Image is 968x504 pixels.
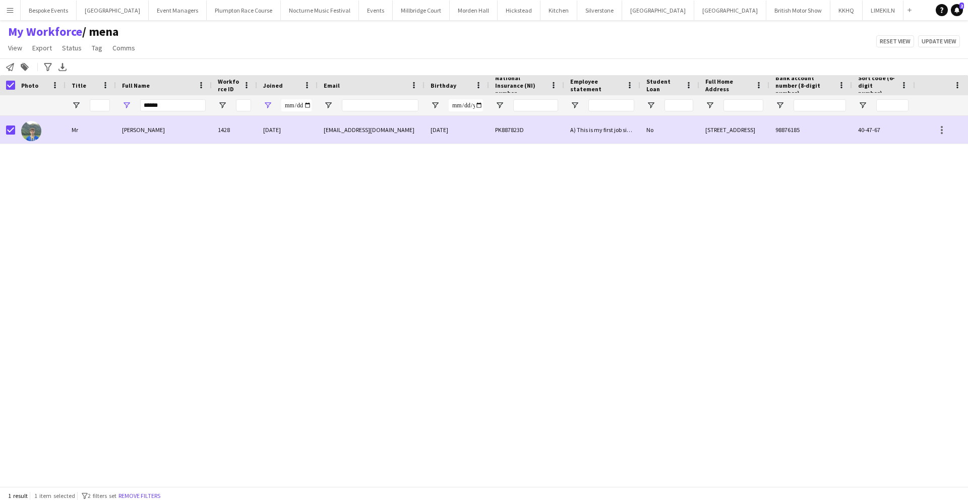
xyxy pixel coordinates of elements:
[694,1,766,20] button: [GEOGRAPHIC_DATA]
[570,101,579,110] button: Open Filter Menu
[263,101,272,110] button: Open Filter Menu
[90,99,110,111] input: Title Filter Input
[82,24,118,39] span: mena
[425,116,489,144] div: [DATE]
[723,99,763,111] input: Full Home Address Filter Input
[88,41,106,54] a: Tag
[540,1,577,20] button: Kitchen
[431,82,456,89] span: Birthday
[876,99,909,111] input: Sort code (6-digit number) Filter Input
[122,82,150,89] span: Full Name
[112,43,135,52] span: Comms
[324,82,340,89] span: Email
[959,3,964,9] span: 2
[19,61,31,73] app-action-btn: Add to tag
[122,101,131,110] button: Open Filter Menu
[858,101,867,110] button: Open Filter Menu
[775,126,800,134] span: 98876185
[318,116,425,144] div: [EMAIL_ADDRESS][DOMAIN_NAME]
[149,1,207,20] button: Event Managers
[705,101,714,110] button: Open Filter Menu
[570,78,622,93] span: Employee statement
[257,116,318,144] div: [DATE]
[281,1,359,20] button: Nocturne Music Festival
[32,43,52,52] span: Export
[92,43,102,52] span: Tag
[705,126,755,134] span: [STREET_ADDRESS]
[664,99,693,111] input: Student Loan Filter Input
[918,35,960,47] button: Update view
[42,61,54,73] app-action-btn: Advanced filters
[21,121,41,141] img: Will Munroe
[588,99,634,111] input: Employee statement Filter Input
[212,116,257,144] div: 1428
[393,1,450,20] button: Millbridge Court
[449,99,483,111] input: Birthday Filter Input
[72,101,81,110] button: Open Filter Menu
[495,74,546,97] span: National Insurance (NI) number
[28,41,56,54] a: Export
[281,99,312,111] input: Joined Filter Input
[646,78,681,93] span: Student Loan
[66,116,116,144] div: Mr
[775,101,784,110] button: Open Filter Menu
[56,61,69,73] app-action-btn: Export XLSX
[236,99,251,111] input: Workforce ID Filter Input
[775,74,834,97] span: Bank account number (8-digit number)
[88,492,116,499] span: 2 filters set
[122,126,165,134] span: [PERSON_NAME]
[77,1,149,20] button: [GEOGRAPHIC_DATA]
[858,74,896,97] span: Sort code (6-digit number)
[646,101,655,110] button: Open Filter Menu
[359,1,393,20] button: Events
[207,1,281,20] button: Plumpton Race Course
[450,1,498,20] button: Morden Hall
[495,126,524,134] span: PK887823D
[646,126,653,134] span: No
[622,1,694,20] button: [GEOGRAPHIC_DATA]
[21,82,38,89] span: Photo
[218,101,227,110] button: Open Filter Menu
[513,99,558,111] input: National Insurance (NI) number Filter Input
[830,1,863,20] button: KKHQ
[577,1,622,20] button: Silverstone
[4,61,16,73] app-action-btn: Notify workforce
[72,82,86,89] span: Title
[116,490,162,501] button: Remove filters
[951,4,963,16] a: 2
[218,78,239,93] span: Workforce ID
[8,43,22,52] span: View
[108,41,139,54] a: Comms
[495,101,504,110] button: Open Filter Menu
[140,99,206,111] input: Full Name Filter Input
[876,35,914,47] button: Reset view
[263,82,283,89] span: Joined
[21,1,77,20] button: Bespoke Events
[62,43,82,52] span: Status
[766,1,830,20] button: British Motor Show
[858,126,880,134] span: 40-47-67
[34,492,75,499] span: 1 item selected
[342,99,418,111] input: Email Filter Input
[705,78,751,93] span: Full Home Address
[324,101,333,110] button: Open Filter Menu
[4,41,26,54] a: View
[8,24,82,39] a: My Workforce
[431,101,440,110] button: Open Filter Menu
[498,1,540,20] button: Hickstead
[863,1,903,20] button: LIMEKILN
[58,41,86,54] a: Status
[794,99,846,111] input: Bank account number (8-digit number) Filter Input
